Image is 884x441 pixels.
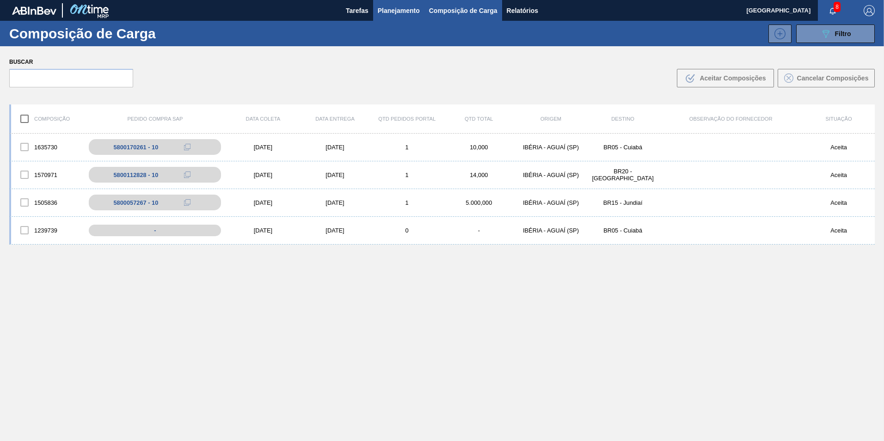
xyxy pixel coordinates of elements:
[515,116,587,122] div: Origem
[803,199,875,206] div: Aceita
[34,144,57,151] font: 1635730
[835,30,851,37] span: Filtro
[299,227,371,234] div: [DATE]
[443,171,515,178] div: 14,000
[587,168,659,182] div: BR20 - Sapucaia
[764,24,792,43] div: Nova Composição
[227,171,299,178] div: [DATE]
[803,116,875,122] div: Situação
[9,55,133,69] label: Buscar
[227,116,299,122] div: Data coleta
[429,5,497,16] span: Composição de Carga
[34,199,57,206] font: 1505836
[371,116,443,122] div: Qtd Pedidos Portal
[299,199,371,206] div: [DATE]
[178,141,196,153] div: Copiar
[587,144,659,151] div: BR05 - Cuiabá
[834,2,841,12] span: 8
[515,171,587,178] div: IBERIA - AGUAI (SP)
[443,116,515,122] div: Qtd Total
[113,144,158,151] div: 5800170261 - 10
[227,144,299,151] div: [DATE]
[371,199,443,206] div: 1
[34,227,57,234] font: 1239739
[659,116,803,122] div: Observação do Fornecedor
[34,116,70,122] font: Composição
[443,227,515,234] div: -
[778,69,875,87] button: Cancelar Composições
[178,197,196,208] div: Copiar
[443,144,515,151] div: 10,000
[864,5,875,16] img: Logout
[346,5,368,16] span: Tarefas
[371,227,443,234] div: 0
[12,6,56,15] img: TNhmsLtSVTkK8tSr43FrP2fwEKptu5GPRR3wAAAABJRU5ErkJggg==
[113,199,158,206] div: 5800057267 - 10
[818,4,847,17] button: Notificações
[378,5,420,16] span: Planejamento
[700,74,766,82] span: Aceitar Composições
[797,74,869,82] span: Cancelar Composições
[299,116,371,122] div: Data entrega
[443,199,515,206] div: 5.000,000
[677,69,774,87] button: Aceitar Composições
[113,171,158,178] div: 5800112828 - 10
[515,144,587,151] div: IBERIA - AGUAI (SP)
[227,227,299,234] div: [DATE]
[299,144,371,151] div: [DATE]
[227,199,299,206] div: [DATE]
[371,171,443,178] div: 1
[9,28,162,39] h1: Composição de Carga
[34,171,57,178] font: 1570971
[515,227,587,234] div: IBERIA - AGUAI (SP)
[89,225,221,236] div: -
[803,227,875,234] div: Aceita
[507,5,538,16] span: Relatórios
[371,144,443,151] div: 1
[587,227,659,234] div: BR05 - Cuiabá
[796,24,875,43] button: Filtro
[299,171,371,178] div: [DATE]
[587,116,659,122] div: Destino
[587,199,659,206] div: BR15 - Jundiaí
[178,169,196,180] div: Copiar
[803,144,875,151] div: Aceita
[803,171,875,178] div: Aceita
[515,199,587,206] div: IBERIA - AGUAI (SP)
[83,116,227,122] div: Pedido Compra SAP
